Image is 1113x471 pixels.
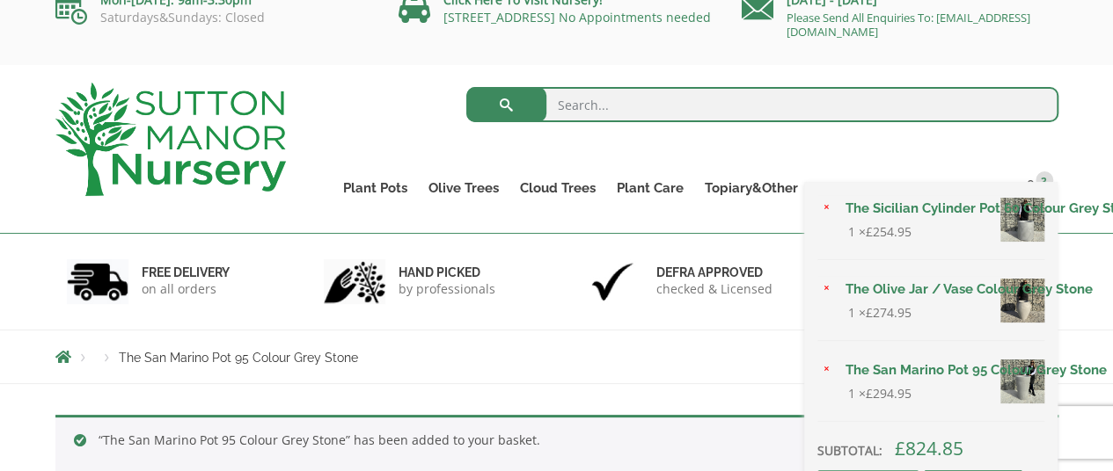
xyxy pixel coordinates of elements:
span: 3 [1036,171,1053,189]
p: on all orders [142,280,230,298]
a: The San Marino Pot 95 Colour Grey Stone [835,357,1044,383]
span: 1 × [848,302,912,323]
a: 3 [1014,176,1058,200]
img: logo [55,83,286,196]
bdi: 294.95 [866,385,912,402]
a: [STREET_ADDRESS] No Appointments needed [443,9,711,25]
img: 2.jpg [324,259,385,304]
p: Saturdays&Sundays: Closed [55,11,372,25]
a: Contact [942,176,1014,200]
span: 1 × [848,221,912,243]
a: Cloud Trees [509,176,606,200]
bdi: 274.95 [866,304,912,321]
a: Remove The Sicilian Cylinder Pot 60 Colour Grey Stone from basket [817,199,837,219]
strong: Subtotal: [817,442,882,459]
p: by professionals [399,280,495,298]
bdi: 824.85 [895,436,963,460]
span: 1 × [848,383,912,404]
a: Delivery [868,176,942,200]
nav: Breadcrumbs [55,350,1058,364]
a: About [809,176,868,200]
span: The San Marino Pot 95 Colour Grey Stone [119,351,358,365]
p: checked & Licensed [656,280,773,298]
a: Plant Pots [333,176,418,200]
span: £ [866,223,873,240]
input: Search... [466,87,1058,122]
img: 3.jpg [582,259,643,304]
img: The Olive Jar / Vase Colour Grey Stone [1000,279,1044,322]
a: Remove The Olive Jar / Vase Colour Grey Stone from basket [817,280,837,300]
h6: hand picked [399,264,495,280]
a: Plant Care [606,176,694,200]
bdi: 254.95 [866,223,912,240]
img: 1.jpg [67,259,128,304]
a: Topiary&Other [694,176,809,200]
img: The Sicilian Cylinder Pot 60 Colour Grey Stone [1000,198,1044,242]
a: Remove The San Marino Pot 95 Colour Grey Stone from basket [817,361,837,380]
span: £ [866,304,873,321]
a: The Olive Jar / Vase Colour Grey Stone [835,276,1044,302]
h6: Defra approved [656,264,773,280]
a: Olive Trees [418,176,509,200]
span: £ [866,385,873,402]
a: Please Send All Enquiries To: [EMAIL_ADDRESS][DOMAIN_NAME] [787,10,1030,40]
a: The Sicilian Cylinder Pot 60 Colour Grey Stone [835,195,1044,221]
h6: FREE DELIVERY [142,264,230,280]
span: £ [895,436,905,460]
img: The San Marino Pot 95 Colour Grey Stone [1000,359,1044,403]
